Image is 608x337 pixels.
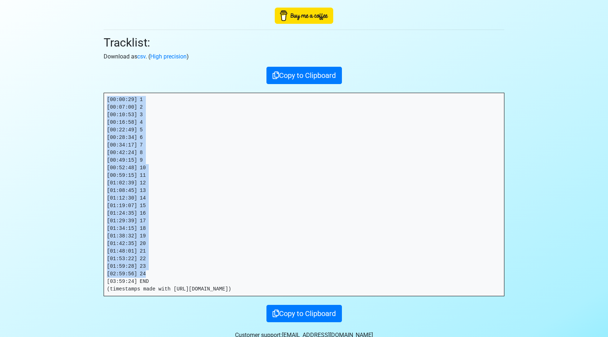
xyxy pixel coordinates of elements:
button: Copy to Clipboard [266,67,342,84]
a: csv [137,53,146,60]
h2: Tracklist: [104,36,504,49]
pre: [00:00:29] 1 [00:07:00] 2 [00:10:53] 3 [00:16:58] 4 [00:22:49] 5 [00:28:34] 6 [00:34:17] 7 [00:42... [104,93,504,296]
img: Buy Me A Coffee [275,8,333,24]
p: Download as . ( ) [104,52,504,61]
a: High precision [150,53,187,60]
button: Copy to Clipboard [266,305,342,322]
